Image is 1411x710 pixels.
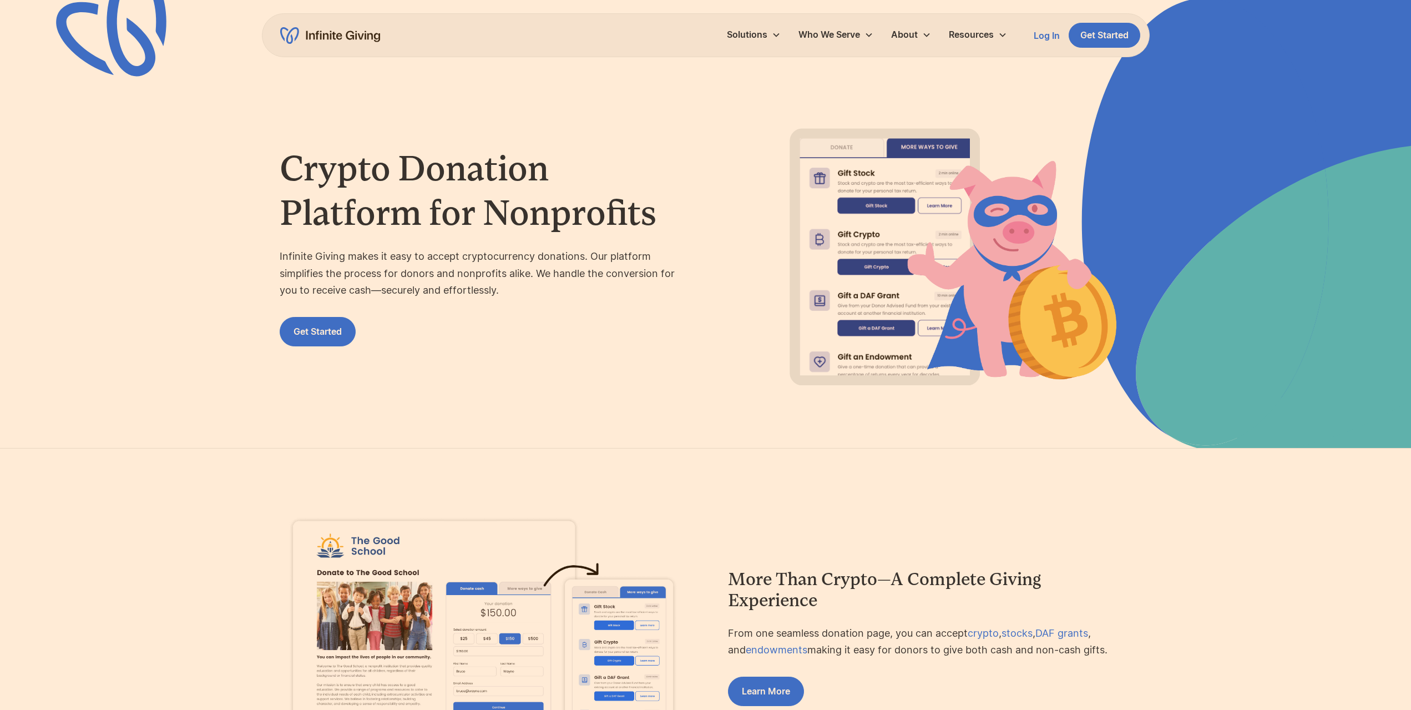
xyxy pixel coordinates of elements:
div: Log In [1034,31,1060,40]
a: DAF grants [1035,627,1088,639]
div: Solutions [727,27,767,42]
h2: More Than Crypto—A Complete Giving Experience [728,569,1132,612]
p: Infinite Giving makes it easy to accept cryptocurrency donations. Our platform simplifies the pro... [280,248,684,299]
a: Learn More [728,677,804,706]
a: crypto [968,627,999,639]
a: endowments [746,644,807,656]
div: About [891,27,918,42]
div: About [882,23,940,47]
div: Resources [940,23,1016,47]
h1: Crypto Donation Platform for Nonprofits [280,146,684,235]
a: stocks [1002,627,1033,639]
div: Resources [949,27,994,42]
img: Accept bitcoin donations from supporters using Infinite Giving’s crypto donation platform. [728,107,1132,386]
div: Solutions [718,23,790,47]
div: Who We Serve [790,23,882,47]
a: Get Started [280,317,356,346]
div: Who We Serve [798,27,860,42]
a: Log In [1034,29,1060,42]
p: From one seamless donation page, you can accept , , , and making it easy for donors to give both ... [728,625,1132,659]
a: Get Started [1069,23,1140,48]
a: home [280,27,380,44]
